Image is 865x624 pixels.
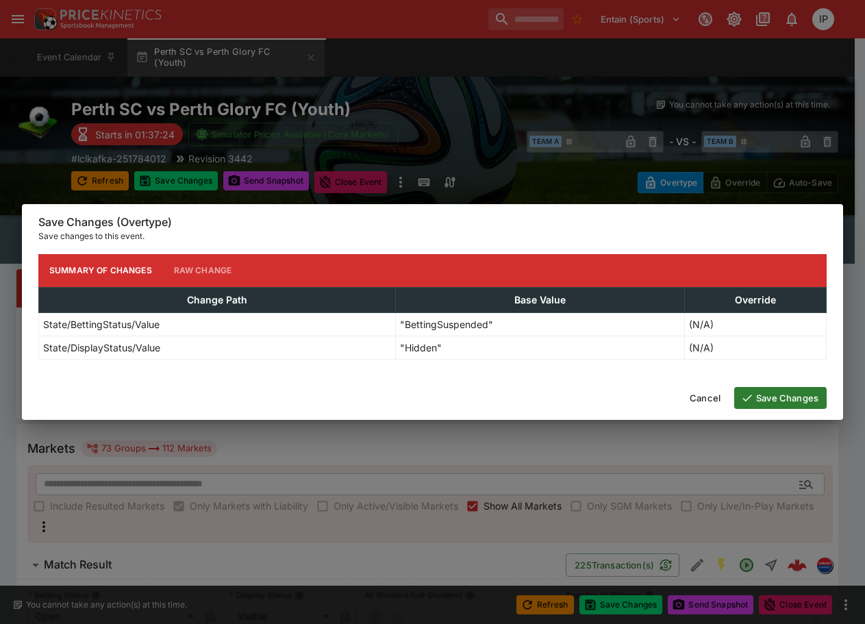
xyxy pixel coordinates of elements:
[38,229,827,243] p: Save changes to this event.
[163,254,243,287] button: Raw Change
[734,387,827,409] button: Save Changes
[38,254,163,287] button: Summary of Changes
[685,336,827,359] td: (N/A)
[39,287,396,312] th: Change Path
[396,336,685,359] td: "Hidden"
[43,317,160,332] p: State/BettingStatus/Value
[685,287,827,312] th: Override
[681,387,729,409] button: Cancel
[685,312,827,336] td: (N/A)
[38,215,827,229] h6: Save Changes (Overtype)
[43,340,160,355] p: State/DisplayStatus/Value
[396,312,685,336] td: "BettingSuspended"
[396,287,685,312] th: Base Value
